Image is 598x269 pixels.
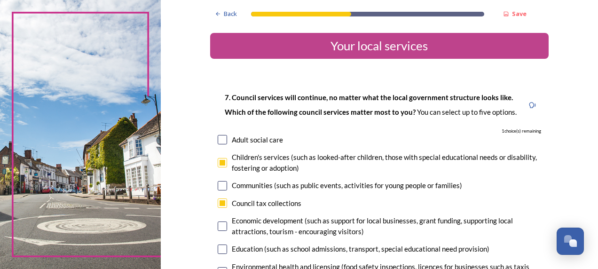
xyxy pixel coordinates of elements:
div: Children's services (such as looked-after children, those with special educational needs or disab... [232,152,541,173]
div: Adult social care [232,134,283,145]
button: Open Chat [557,228,584,255]
strong: Save [512,9,527,18]
p: You can select up to five options. [225,107,517,117]
strong: 7. Council services will continue, no matter what the local government structure looks like. [225,93,513,102]
div: Your local services [214,37,545,55]
div: Economic development (such as support for local businesses, grant funding, supporting local attra... [232,215,541,237]
strong: Which of the following council services matter most to you? [225,108,417,116]
span: 1 choice(s) remaining [502,128,541,134]
span: Back [224,9,237,18]
div: Council tax collections [232,198,301,209]
div: Communities (such as public events, activities for young people or families) [232,180,462,191]
div: Education (such as school admissions, transport, special educational need provision) [232,244,489,254]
